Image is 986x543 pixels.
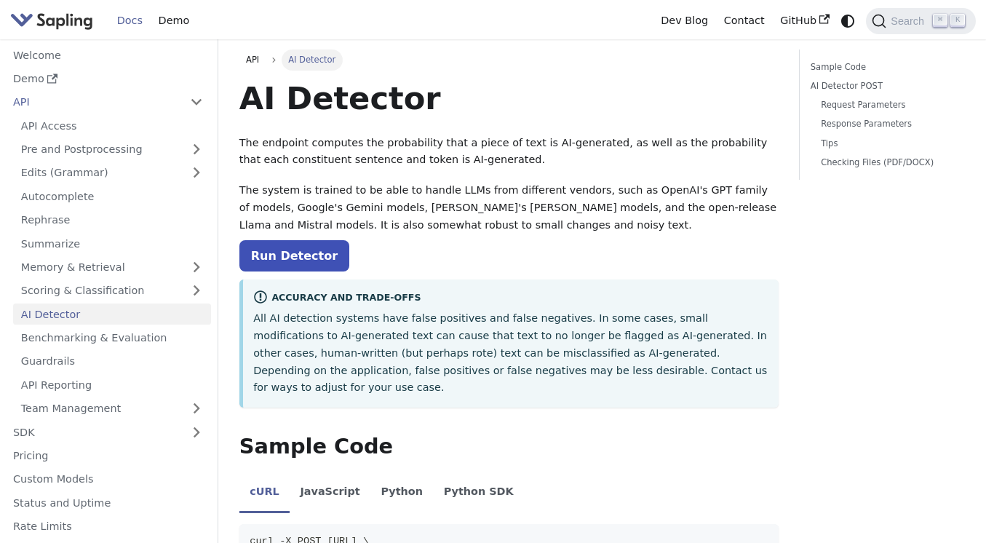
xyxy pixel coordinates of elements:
[13,328,211,349] a: Benchmarking & Evaluation
[5,492,211,513] a: Status and Uptime
[13,374,211,395] a: API Reporting
[13,233,211,254] a: Summarize
[653,9,715,32] a: Dev Blog
[950,14,965,27] kbd: K
[716,9,773,32] a: Contact
[5,445,211,467] a: Pricing
[239,79,779,118] h1: AI Detector
[13,162,211,183] a: Edits (Grammar)
[821,156,955,170] a: Checking Files (PDF/DOCX)
[821,137,955,151] a: Tips
[13,210,211,231] a: Rephrase
[13,304,211,325] a: AI Detector
[821,98,955,112] a: Request Parameters
[10,10,93,31] img: Sapling.ai
[282,49,343,70] span: AI Detector
[772,9,837,32] a: GitHub
[239,135,779,170] p: The endpoint computes the probability that a piece of text is AI-generated, as well as the probab...
[253,310,768,397] p: All AI detection systems have false positives and false negatives. In some cases, small modificat...
[5,44,211,66] a: Welcome
[5,469,211,490] a: Custom Models
[109,9,151,32] a: Docs
[13,398,211,419] a: Team Management
[5,421,182,443] a: SDK
[246,55,259,65] span: API
[866,8,975,34] button: Search (Command+K)
[5,516,211,537] a: Rate Limits
[811,60,960,74] a: Sample Code
[821,117,955,131] a: Response Parameters
[182,92,211,113] button: Collapse sidebar category 'API'
[5,92,182,113] a: API
[933,14,947,27] kbd: ⌘
[886,15,933,27] span: Search
[253,290,768,307] div: Accuracy and Trade-offs
[290,473,370,514] li: JavaScript
[13,186,211,207] a: Autocomplete
[13,115,211,136] a: API Access
[182,421,211,443] button: Expand sidebar category 'SDK'
[239,49,266,70] a: API
[838,10,859,31] button: Switch between dark and light mode (currently system mode)
[239,182,779,234] p: The system is trained to be able to handle LLMs from different vendors, such as OpenAI's GPT fami...
[239,240,349,271] a: Run Detector
[13,139,211,160] a: Pre and Postprocessing
[151,9,197,32] a: Demo
[239,49,779,70] nav: Breadcrumbs
[433,473,524,514] li: Python SDK
[370,473,433,514] li: Python
[5,68,211,90] a: Demo
[239,434,779,460] h2: Sample Code
[13,280,211,301] a: Scoring & Classification
[10,10,98,31] a: Sapling.ai
[13,351,211,372] a: Guardrails
[239,473,290,514] li: cURL
[13,257,211,278] a: Memory & Retrieval
[811,79,960,93] a: AI Detector POST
